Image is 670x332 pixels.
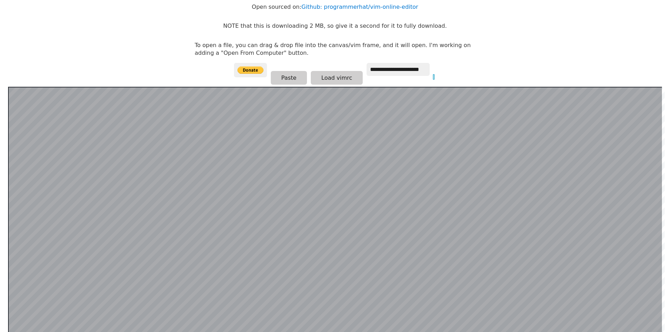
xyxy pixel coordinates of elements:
[223,22,447,30] p: NOTE that this is downloading 2 MB, so give it a second for it to fully download.
[301,4,418,10] a: Github: programmerhat/vim-online-editor
[195,41,475,57] p: To open a file, you can drag & drop file into the canvas/vim frame, and it will open. I'm working...
[252,3,418,11] p: Open sourced on:
[271,71,307,85] button: Paste
[311,71,363,85] button: Load vimrc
